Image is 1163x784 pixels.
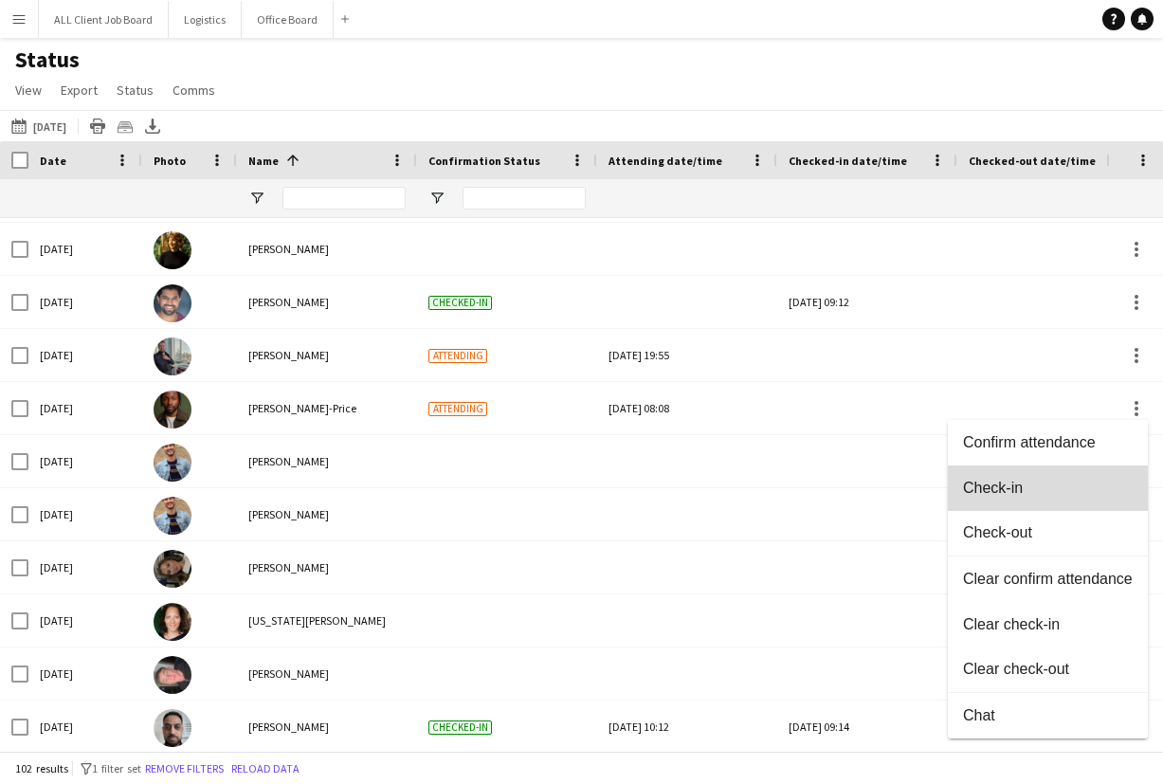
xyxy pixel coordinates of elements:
[963,616,1133,633] span: Clear check-in
[948,693,1148,738] button: Chat
[963,571,1133,588] span: Clear confirm attendance
[948,511,1148,556] button: Check-out
[948,556,1148,602] button: Clear confirm attendance
[948,420,1148,465] button: Confirm attendance
[948,465,1148,511] button: Check-in
[948,647,1148,693] button: Clear check-out
[963,661,1133,678] span: Clear check-out
[963,524,1133,541] span: Check-out
[963,707,1133,724] span: Chat
[948,602,1148,647] button: Clear check-in
[963,434,1133,451] span: Confirm attendance
[963,480,1133,497] span: Check-in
